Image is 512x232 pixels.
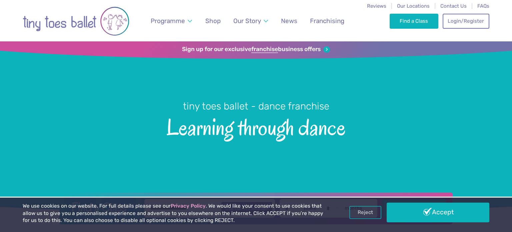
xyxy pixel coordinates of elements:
[397,3,430,9] a: Our Locations
[230,13,271,29] a: Our Story
[148,13,195,29] a: Programme
[233,17,261,25] span: Our Story
[307,13,348,29] a: Franchising
[349,206,381,219] a: Reject
[202,13,224,29] a: Shop
[23,203,326,224] p: We use cookies on our website. For full details please see our . We would like your consent to us...
[440,3,467,9] a: Contact Us
[205,17,221,25] span: Shop
[387,203,489,222] a: Accept
[183,100,329,112] small: tiny toes ballet - dance franchise
[171,203,206,209] a: Privacy Policy
[281,17,297,25] span: News
[367,3,386,9] a: Reviews
[278,13,300,29] a: News
[12,113,500,140] span: Learning through dance
[251,46,278,53] strong: franchise
[443,14,489,28] a: Login/Register
[390,14,439,28] a: Find a Class
[310,17,344,25] span: Franchising
[151,17,185,25] span: Programme
[477,3,489,9] a: FAQs
[182,46,330,53] a: Sign up for our exclusivefranchisebusiness offers
[23,4,129,38] img: tiny toes ballet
